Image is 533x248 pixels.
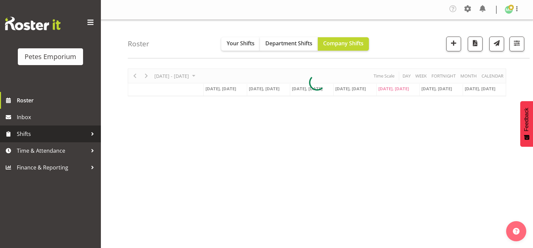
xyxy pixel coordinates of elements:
[17,146,87,156] span: Time & Attendance
[227,40,255,47] span: Your Shifts
[468,37,483,51] button: Download a PDF of the roster according to the set date range.
[25,52,76,62] div: Petes Emporium
[265,40,312,47] span: Department Shifts
[318,37,369,51] button: Company Shifts
[17,112,98,122] span: Inbox
[446,37,461,51] button: Add a new shift
[17,129,87,139] span: Shifts
[128,40,149,48] h4: Roster
[17,162,87,172] span: Finance & Reporting
[489,37,504,51] button: Send a list of all shifts for the selected filtered period to all rostered employees.
[5,17,61,30] img: Rosterit website logo
[524,108,530,131] span: Feedback
[260,37,318,51] button: Department Shifts
[17,95,98,105] span: Roster
[323,40,364,47] span: Company Shifts
[505,6,513,14] img: melanie-richardson713.jpg
[520,101,533,147] button: Feedback - Show survey
[221,37,260,51] button: Your Shifts
[513,228,520,235] img: help-xxl-2.png
[509,37,524,51] button: Filter Shifts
